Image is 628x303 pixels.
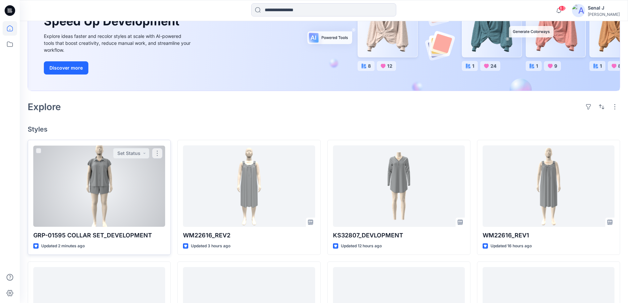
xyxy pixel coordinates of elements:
h4: Styles [28,125,620,133]
img: avatar [572,4,585,17]
p: WM22616_REV1 [483,231,614,240]
p: Updated 3 hours ago [191,243,230,250]
p: KS32807_DEVLOPMENT [333,231,465,240]
div: Explore ideas faster and recolor styles at scale with AI-powered tools that boost creativity, red... [44,33,192,53]
a: WM22616_REV2 [183,145,315,227]
div: Senal J [588,4,620,12]
p: GRP-01595 COLLAR SET_DEVELOPMENT [33,231,165,240]
span: 63 [558,6,566,11]
a: KS32807_DEVLOPMENT [333,145,465,227]
p: Updated 12 hours ago [341,243,382,250]
a: WM22616_REV1 [483,145,614,227]
p: WM22616_REV2 [183,231,315,240]
div: [PERSON_NAME] [588,12,620,17]
a: Discover more [44,61,192,75]
p: Updated 2 minutes ago [41,243,85,250]
h2: Explore [28,102,61,112]
a: GRP-01595 COLLAR SET_DEVELOPMENT [33,145,165,227]
button: Discover more [44,61,88,75]
p: Updated 16 hours ago [491,243,532,250]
